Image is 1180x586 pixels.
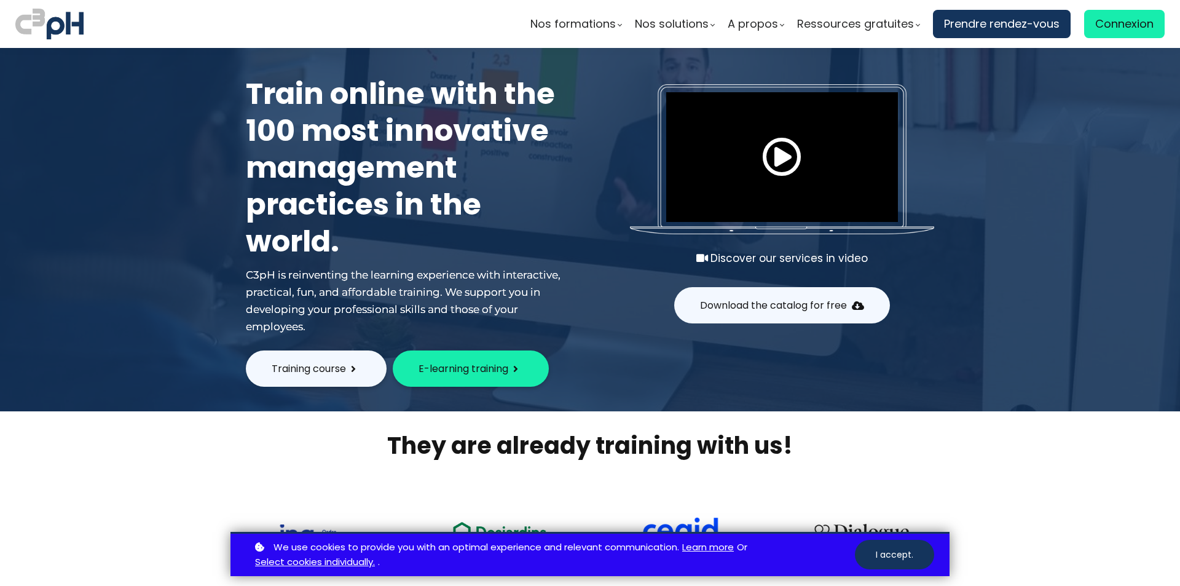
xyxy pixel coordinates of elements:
[674,287,890,323] button: Download the catalog for free
[682,540,734,553] font: Learn more
[700,298,847,312] font: Download the catalog for free
[255,555,375,570] a: Select cookies individually.
[419,362,508,376] font: E-learning training
[272,362,346,376] font: Training course
[444,515,555,548] img: ea49a208ccc4d6e7deb170dc1c457f3b.png
[393,350,549,387] button: E-learning training
[279,525,358,549] img: 73f878ca33ad2a469052bbe3fa4fd140.png
[246,269,560,333] font: C3pH is reinventing the learning experience with interactive, practical, fun, and affordable trai...
[635,15,709,33] span: Nos solutions
[246,350,387,387] button: Training course
[806,516,917,549] img: 4cbfeea6ce3138713587aabb8dcf64fe.png
[737,540,747,553] font: Or
[1084,10,1165,38] a: Connexion
[876,548,913,561] font: I accept.
[682,540,734,555] a: Learn more
[378,555,380,568] font: .
[246,73,555,262] font: Train online with the 100 most innovative management practices in the world.
[530,15,616,33] span: Nos formations
[944,15,1060,33] span: Prendre rendez-vous
[933,10,1071,38] a: Prendre rendez-vous
[728,15,778,33] span: A propos
[273,540,679,553] font: We use cookies to provide you with an optimal experience and relevant communication.
[855,540,934,569] button: I accept.
[387,429,793,462] font: They are already training with us!
[710,251,868,266] font: Discover our services in video
[1095,15,1154,33] span: Connexion
[797,15,914,33] span: Ressources gratuites
[641,517,720,549] img: cdf238afa6e766054af0b3fe9d0794df.png
[255,555,375,568] font: Select cookies individually.
[15,6,84,42] img: C3PH logo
